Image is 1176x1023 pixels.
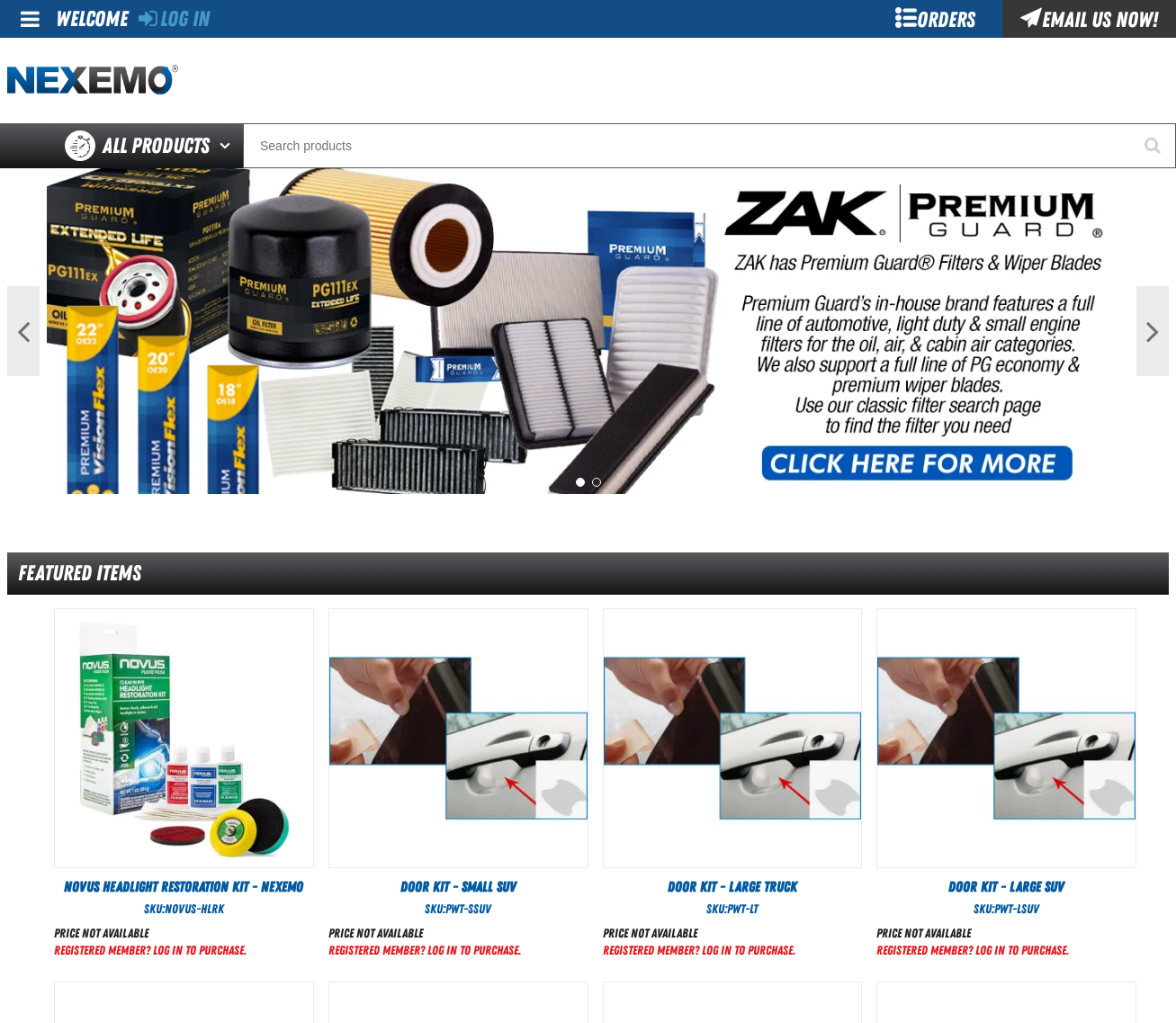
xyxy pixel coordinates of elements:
[604,609,862,867] : View Details of the Door Kit - Large Truck
[668,878,797,895] span: Door Kit - Large Truck
[592,478,601,487] button: 2 of 2
[877,609,1136,867] : View Details of the Door Kit - Large SUV
[54,901,314,918] div: SKU:
[877,609,1136,867] img: Door Kit - Large SUV
[7,286,40,376] button: Previous
[64,878,303,895] span: Novus Headlight Restoration Kit - Nexemo
[876,901,1136,918] div: SKU:
[103,130,210,162] span: All Products
[139,6,210,31] a: Log In
[603,925,795,942] div: Price not available
[603,901,863,918] div: SKU:
[576,478,585,487] button: 1 of 2
[55,609,313,867] : View Details of the Novus Headlight Restoration Kit - Nexemo
[994,902,1039,916] span: PWT-LSUV
[603,877,863,897] a: Door Kit - Large Truck
[213,123,243,168] button: Open All Products pages
[165,902,224,916] span: NOVUS-HLRK
[54,925,247,942] div: Price not available
[328,943,521,957] a: Registered Member? Log In to purchase.
[7,552,1169,595] div: Featured Items
[328,925,521,942] div: Price not available
[329,609,588,867] : View Details of the Door Kit - Small SUV
[47,168,1130,494] img: PG Filters & Wipers
[948,878,1064,895] span: Door Kit - Large SUV
[727,902,758,916] span: PWT-LT
[55,609,313,867] img: Novus Headlight Restoration Kit - Nexemo
[876,943,1069,957] a: Registered Member? Log In to purchase.
[328,877,588,897] a: Door Kit - Small SUV
[329,609,588,867] img: Door Kit - Small SUV
[1136,286,1169,376] button: Next
[876,877,1136,897] a: Door Kit - Large SUV
[876,925,1069,942] div: Price not available
[400,878,516,895] span: Door Kit - Small SUV
[54,877,314,897] a: Novus Headlight Restoration Kit - Nexemo
[1131,123,1176,168] button: Start Searching
[243,123,1176,168] input: Search
[7,65,178,96] img: Nexemo logo
[603,943,795,957] a: Registered Member? Log In to purchase.
[604,609,862,867] img: Door Kit - Large Truck
[328,901,588,918] div: SKU:
[445,902,491,916] span: PWT-SSUV
[54,943,247,957] a: Registered Member? Log In to purchase.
